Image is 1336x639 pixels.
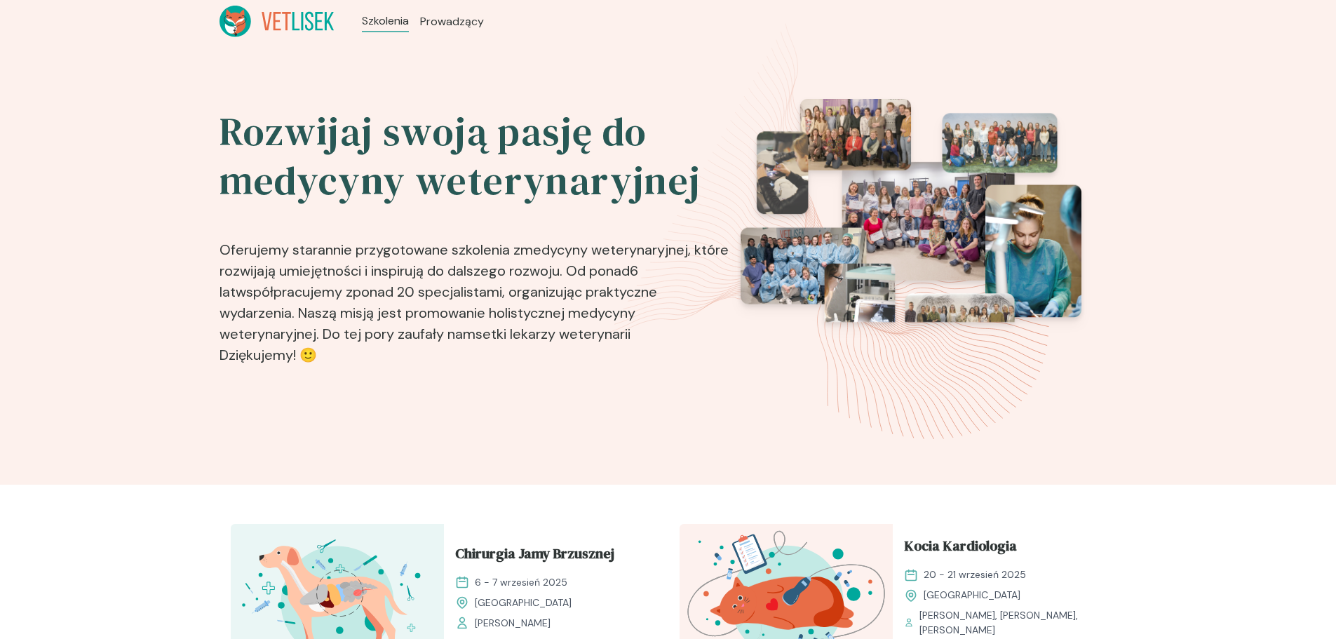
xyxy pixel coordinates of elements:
[220,107,731,206] h2: Rozwijaj swoją pasję do medycyny weterynaryjnej
[919,608,1094,638] span: [PERSON_NAME], [PERSON_NAME], [PERSON_NAME]
[353,283,502,301] b: ponad 20 specjalistami
[924,588,1020,603] span: [GEOGRAPHIC_DATA]
[475,575,567,590] span: 6 - 7 wrzesień 2025
[904,535,1017,562] span: Kocia Kardiologia
[520,241,688,259] b: medycyny weterynaryjnej
[362,13,409,29] a: Szkolenia
[220,217,731,371] p: Oferujemy starannie przygotowane szkolenia z , które rozwijają umiejętności i inspirują do dalsze...
[904,535,1095,562] a: Kocia Kardiologia
[455,543,646,570] a: Chirurgia Jamy Brzusznej
[475,596,572,610] span: [GEOGRAPHIC_DATA]
[475,325,630,343] b: setki lekarzy weterynarii
[924,567,1026,582] span: 20 - 21 wrzesień 2025
[455,543,614,570] span: Chirurgia Jamy Brzusznej
[475,616,551,631] span: [PERSON_NAME]
[420,13,484,30] a: Prowadzący
[741,99,1081,377] img: eventsPhotosRoll2.png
